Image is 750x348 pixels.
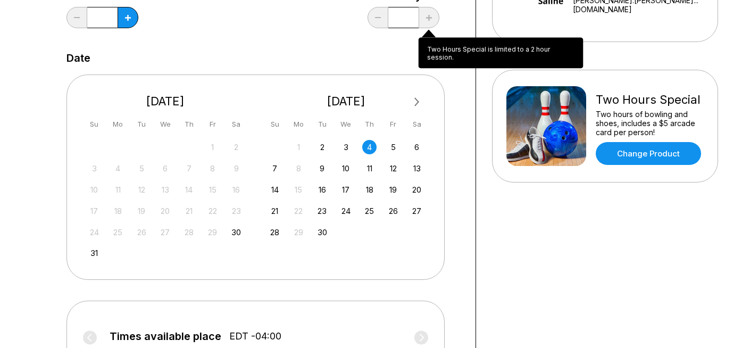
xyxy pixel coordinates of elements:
[291,140,306,154] div: Not available Monday, September 1st, 2025
[315,183,329,197] div: Choose Tuesday, September 16th, 2025
[596,93,704,107] div: Two Hours Special
[111,183,125,197] div: Not available Monday, August 11th, 2025
[110,330,221,342] span: Times available place
[135,183,149,197] div: Not available Tuesday, August 12th, 2025
[409,94,426,111] button: Next Month
[205,140,220,154] div: Not available Friday, August 1st, 2025
[339,140,353,154] div: Choose Wednesday, September 3rd, 2025
[205,225,220,239] div: Not available Friday, August 29th, 2025
[182,161,196,176] div: Not available Thursday, August 7th, 2025
[268,183,282,197] div: Choose Sunday, September 14th, 2025
[205,183,220,197] div: Not available Friday, August 15th, 2025
[87,246,102,260] div: Choose Sunday, August 31st, 2025
[229,225,244,239] div: Choose Saturday, August 30th, 2025
[158,183,172,197] div: Not available Wednesday, August 13th, 2025
[315,204,329,218] div: Choose Tuesday, September 23rd, 2025
[229,161,244,176] div: Not available Saturday, August 9th, 2025
[205,204,220,218] div: Not available Friday, August 22nd, 2025
[315,225,329,239] div: Choose Tuesday, September 30th, 2025
[291,204,306,218] div: Not available Monday, September 22nd, 2025
[410,140,424,154] div: Choose Saturday, September 6th, 2025
[83,94,248,109] div: [DATE]
[86,139,245,261] div: month 2025-08
[158,161,172,176] div: Not available Wednesday, August 6th, 2025
[291,117,306,131] div: Mo
[339,117,353,131] div: We
[291,183,306,197] div: Not available Monday, September 15th, 2025
[362,117,377,131] div: Th
[87,183,102,197] div: Not available Sunday, August 10th, 2025
[315,161,329,176] div: Choose Tuesday, September 9th, 2025
[291,225,306,239] div: Not available Monday, September 29th, 2025
[205,161,220,176] div: Not available Friday, August 8th, 2025
[264,94,429,109] div: [DATE]
[111,161,125,176] div: Not available Monday, August 4th, 2025
[87,161,102,176] div: Not available Sunday, August 3rd, 2025
[158,225,172,239] div: Not available Wednesday, August 27th, 2025
[182,183,196,197] div: Not available Thursday, August 14th, 2025
[410,161,424,176] div: Choose Saturday, September 13th, 2025
[419,38,584,69] div: Two Hours Special is limited to a 2 hour session.
[362,161,377,176] div: Choose Thursday, September 11th, 2025
[229,330,281,342] span: EDT -04:00
[182,204,196,218] div: Not available Thursday, August 21st, 2025
[339,204,353,218] div: Choose Wednesday, September 24th, 2025
[135,117,149,131] div: Tu
[596,142,701,165] a: Change Product
[87,225,102,239] div: Not available Sunday, August 24th, 2025
[268,161,282,176] div: Choose Sunday, September 7th, 2025
[315,140,329,154] div: Choose Tuesday, September 2nd, 2025
[339,183,353,197] div: Choose Wednesday, September 17th, 2025
[87,204,102,218] div: Not available Sunday, August 17th, 2025
[386,140,401,154] div: Choose Friday, September 5th, 2025
[229,183,244,197] div: Not available Saturday, August 16th, 2025
[506,86,586,166] img: Two Hours Special
[362,140,377,154] div: Choose Thursday, September 4th, 2025
[268,204,282,218] div: Choose Sunday, September 21st, 2025
[596,110,704,137] div: Two hours of bowling and shoes, includes a $5 arcade card per person!
[182,225,196,239] div: Not available Thursday, August 28th, 2025
[315,117,329,131] div: Tu
[410,117,424,131] div: Sa
[205,117,220,131] div: Fr
[158,204,172,218] div: Not available Wednesday, August 20th, 2025
[229,140,244,154] div: Not available Saturday, August 2nd, 2025
[135,161,149,176] div: Not available Tuesday, August 5th, 2025
[339,161,353,176] div: Choose Wednesday, September 10th, 2025
[135,204,149,218] div: Not available Tuesday, August 19th, 2025
[158,117,172,131] div: We
[111,225,125,239] div: Not available Monday, August 25th, 2025
[87,117,102,131] div: Su
[386,183,401,197] div: Choose Friday, September 19th, 2025
[268,117,282,131] div: Su
[111,117,125,131] div: Mo
[111,204,125,218] div: Not available Monday, August 18th, 2025
[386,117,401,131] div: Fr
[229,204,244,218] div: Not available Saturday, August 23rd, 2025
[410,204,424,218] div: Choose Saturday, September 27th, 2025
[266,139,426,239] div: month 2025-09
[386,161,401,176] div: Choose Friday, September 12th, 2025
[291,161,306,176] div: Not available Monday, September 8th, 2025
[386,204,401,218] div: Choose Friday, September 26th, 2025
[135,225,149,239] div: Not available Tuesday, August 26th, 2025
[268,225,282,239] div: Choose Sunday, September 28th, 2025
[362,183,377,197] div: Choose Thursday, September 18th, 2025
[229,117,244,131] div: Sa
[66,52,90,64] label: Date
[410,183,424,197] div: Choose Saturday, September 20th, 2025
[362,204,377,218] div: Choose Thursday, September 25th, 2025
[182,117,196,131] div: Th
